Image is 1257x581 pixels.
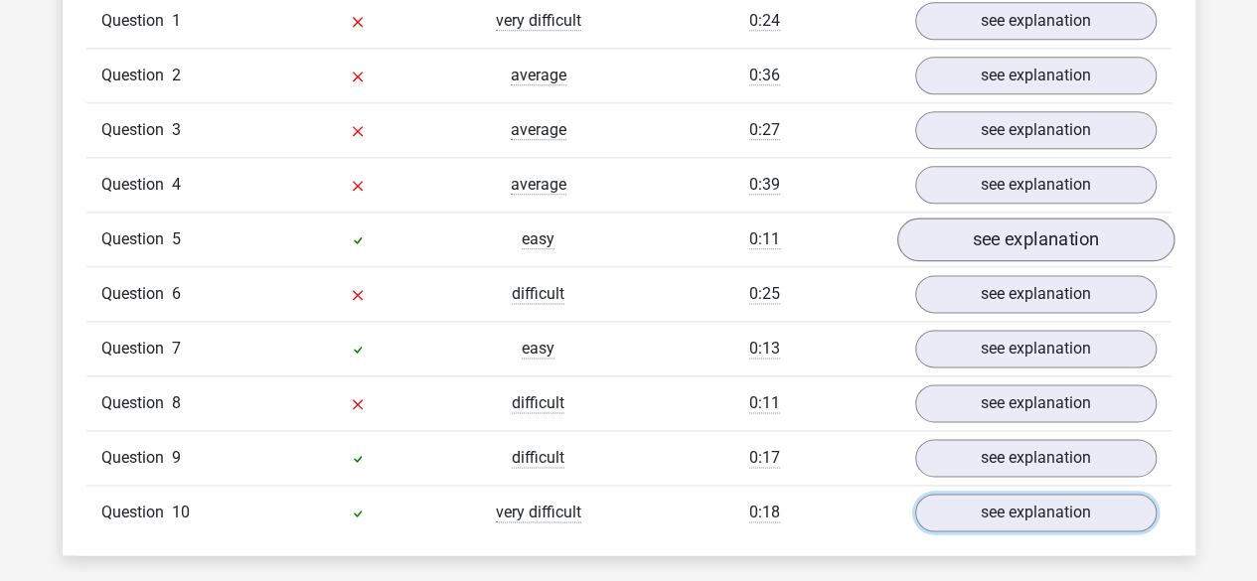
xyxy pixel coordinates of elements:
a: see explanation [915,275,1157,313]
a: see explanation [915,439,1157,477]
a: see explanation [915,111,1157,149]
span: 0:25 [749,284,780,304]
a: see explanation [915,57,1157,94]
span: Question [101,9,172,33]
span: 0:36 [749,66,780,85]
span: Question [101,501,172,524]
span: very difficult [496,503,581,522]
span: Question [101,391,172,415]
span: 0:24 [749,11,780,31]
a: see explanation [915,2,1157,40]
a: see explanation [915,494,1157,531]
span: 9 [172,448,181,467]
span: 4 [172,175,181,194]
span: 0:39 [749,175,780,195]
span: 10 [172,503,190,521]
a: see explanation [915,166,1157,204]
span: difficult [512,448,564,468]
span: average [511,175,566,195]
span: 6 [172,284,181,303]
span: Question [101,282,172,306]
span: easy [522,339,554,359]
span: 5 [172,229,181,248]
span: 7 [172,339,181,358]
span: 1 [172,11,181,30]
span: Question [101,337,172,361]
a: see explanation [915,330,1157,367]
span: Question [101,446,172,470]
span: 0:13 [749,339,780,359]
span: Question [101,227,172,251]
span: 0:27 [749,120,780,140]
a: see explanation [896,218,1174,261]
span: 2 [172,66,181,84]
span: 3 [172,120,181,139]
span: difficult [512,393,564,413]
span: 0:11 [749,229,780,249]
span: very difficult [496,11,581,31]
span: 8 [172,393,181,412]
span: difficult [512,284,564,304]
span: average [511,66,566,85]
span: 0:11 [749,393,780,413]
span: average [511,120,566,140]
span: Question [101,118,172,142]
span: 0:18 [749,503,780,522]
span: Question [101,173,172,197]
span: easy [522,229,554,249]
a: see explanation [915,384,1157,422]
span: 0:17 [749,448,780,468]
span: Question [101,64,172,87]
